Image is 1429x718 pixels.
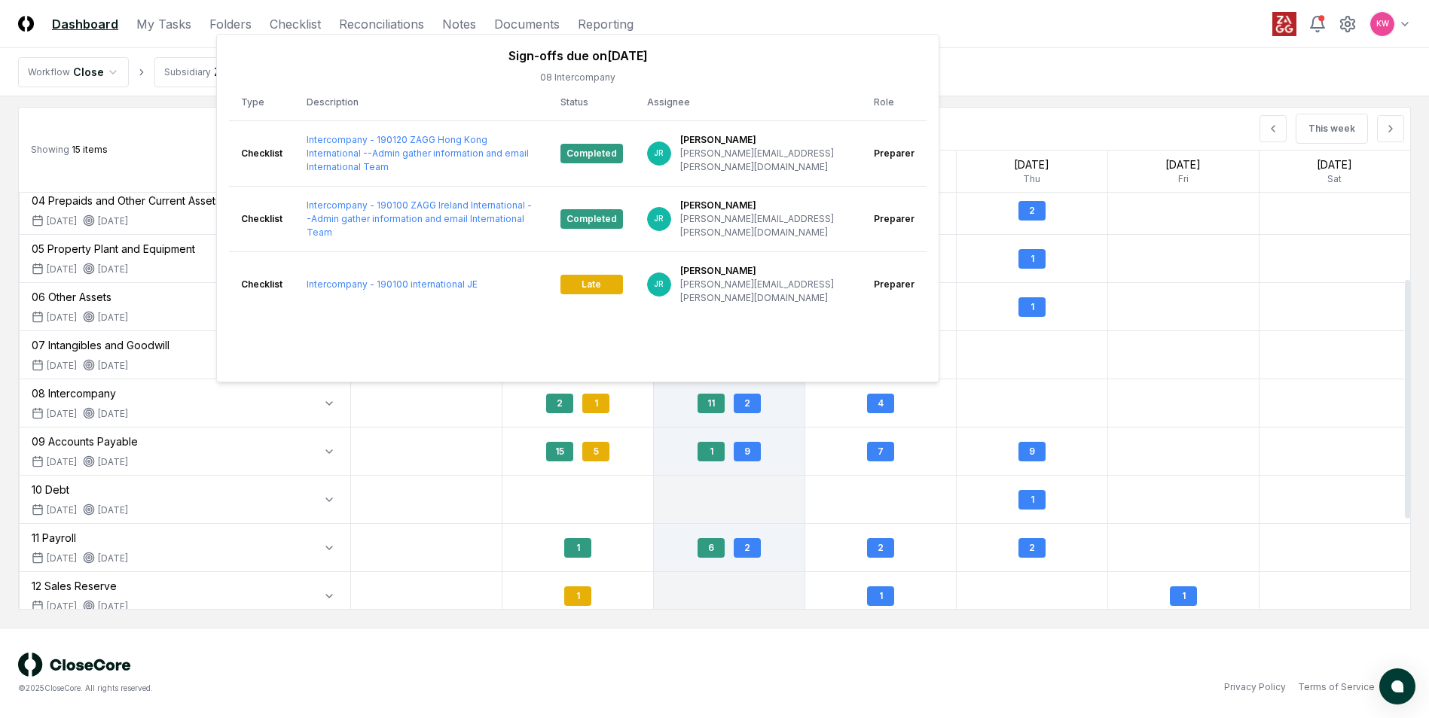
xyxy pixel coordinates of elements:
div: 2 [1018,201,1046,221]
div: 05 Property Plant and Equipment [32,241,195,257]
div: Subsidiary [164,65,211,79]
div: 1 [867,586,894,606]
div: 1 [1018,249,1046,269]
a: My Tasks [136,15,191,33]
td: preparer [862,186,927,251]
span: [DATE] [47,311,77,324]
span: [DATE] [47,600,77,613]
div: 10 Debt [32,482,128,497]
div: [DATE] [83,600,128,613]
div: [DATE] [83,359,128,373]
div: 12 Sales Reserve [32,578,128,594]
nav: breadcrumb [18,57,435,87]
a: Reconciliations [339,15,424,33]
div: [DATE] [83,504,128,517]
img: ZAGG logo [1272,12,1296,36]
img: Logo [18,16,34,32]
div: [DATE] [83,214,128,228]
span: KW [1376,18,1389,29]
div: 1 [582,394,609,413]
div: 2 [867,538,894,558]
img: logo [18,653,131,677]
div: 2 [1018,538,1046,558]
div: 1 [564,538,591,558]
div: 1 [1018,297,1046,317]
td: Checklist [229,186,295,251]
div: 09 Accounts Payable [32,434,138,449]
div: 9 [734,442,761,461]
div: Completed [560,209,623,229]
a: Intercompany - 190100 ZAGG Ireland International --Admin gather information and email Internation... [307,199,532,238]
div: [DATE] [957,157,1107,172]
div: [PERSON_NAME][EMAIL_ADDRESS][PERSON_NAME][DOMAIN_NAME] [680,212,850,239]
div: [DATE] [83,407,128,421]
span: [DATE] [47,504,77,517]
div: 11 Payroll [32,530,128,546]
div: 1 [1170,586,1197,606]
a: Folders [209,15,252,33]
div: 11 [698,394,725,413]
div: [PERSON_NAME] [680,199,850,212]
a: Reporting [578,15,634,33]
span: Showing [31,144,69,155]
div: 07 Intangibles and Goodwill [32,337,169,353]
span: JR [654,278,664,290]
div: 1 [1018,490,1046,510]
a: Notes [442,15,476,33]
div: Thu [957,172,1107,186]
span: [DATE] [47,263,77,276]
div: 2 [734,394,761,413]
div: [PERSON_NAME] [680,264,850,278]
div: Sat [1260,172,1410,186]
div: [DATE] [83,263,128,276]
div: 9 [1018,442,1046,461]
button: This week [1296,114,1368,144]
div: [DATE] [1260,157,1410,172]
div: [PERSON_NAME][EMAIL_ADDRESS][PERSON_NAME][DOMAIN_NAME] [680,278,850,305]
div: [DATE] [83,552,128,565]
div: 15 [546,442,573,461]
div: Fri [1108,172,1259,186]
a: Intercompany - 190100 international JE [307,278,478,290]
div: 1 [564,586,591,606]
span: [DATE] [47,359,77,373]
div: 5 [582,442,609,461]
a: Terms of Service [1298,680,1375,694]
td: preparer [862,251,927,317]
div: 2 [546,394,573,413]
a: Privacy Policy [1224,680,1286,694]
div: [DATE] [83,311,128,324]
div: 2 [734,538,761,558]
button: KW [1369,11,1396,38]
td: Checklist [229,251,295,317]
div: 15 items [31,143,108,157]
div: 4 [867,394,894,413]
span: JR [654,213,664,224]
div: 04 Prepaids and Other Current Assets [32,193,221,208]
div: [DATE] [83,455,128,469]
div: 06 Other Assets [32,289,128,305]
span: [DATE] [47,455,77,469]
div: 1 [698,442,725,461]
div: 08 Intercompany [32,385,128,401]
div: [DATE] [1108,157,1259,172]
span: [DATE] [47,407,77,421]
div: Late [560,275,623,294]
a: Dashboard [52,15,118,33]
div: 6 [698,538,725,558]
a: Documents [494,15,560,33]
div: 7 [867,442,894,461]
span: [DATE] [47,552,77,565]
div: © 2025 CloseCore. All rights reserved. [18,683,715,694]
div: Workflow [28,65,70,79]
button: atlas-launcher [1379,668,1415,704]
span: [DATE] [47,214,77,228]
a: Checklist [270,15,321,33]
